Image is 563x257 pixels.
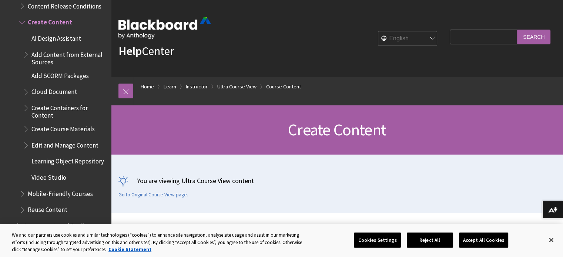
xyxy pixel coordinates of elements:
[141,82,154,91] a: Home
[118,192,188,198] a: Go to Original Course View page.
[118,44,174,58] a: HelpCenter
[31,171,66,181] span: Video Studio
[378,31,438,46] select: Site Language Selector
[31,123,95,133] span: Create Course Materials
[118,17,211,39] img: Blackboard by Anthology
[31,139,98,149] span: Edit and Manage Content
[186,82,208,91] a: Instructor
[407,232,453,248] button: Reject All
[31,102,106,119] span: Create Containers for Content
[108,246,151,253] a: More information about your privacy, opens in a new tab
[354,232,401,248] button: Cookies Settings
[31,86,77,96] span: Cloud Document
[12,231,310,253] div: We and our partners use cookies and similar technologies (“cookies”) to enhance site navigation, ...
[164,82,176,91] a: Learn
[24,220,91,230] span: Assessments and Grading
[28,204,67,214] span: Reuse Content
[217,82,257,91] a: Ultra Course View
[28,16,72,26] span: Create Content
[118,176,556,185] p: You are viewing Ultra Course View content
[288,119,386,140] span: Create Content
[31,70,89,80] span: Add SCORM Packages
[459,232,508,248] button: Accept All Cookies
[31,155,104,165] span: Learning Object Repository
[31,32,81,42] span: AI Design Assistant
[28,187,93,197] span: Mobile-Friendly Courses
[31,48,106,66] span: Add Content from External Sources
[266,82,301,91] a: Course Content
[517,30,550,44] input: Search
[543,232,559,248] button: Close
[118,44,142,58] strong: Help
